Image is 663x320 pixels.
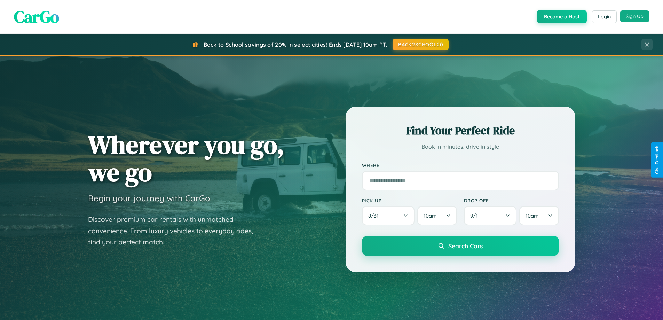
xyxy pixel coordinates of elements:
label: Drop-off [464,197,559,203]
span: 9 / 1 [470,212,481,219]
button: 9/1 [464,206,517,225]
button: Sign Up [620,10,649,22]
span: 8 / 31 [368,212,382,219]
button: Become a Host [537,10,587,23]
button: BACK2SCHOOL20 [393,39,449,50]
div: Give Feedback [655,146,660,174]
button: Search Cars [362,236,559,256]
button: Login [592,10,617,23]
button: 10am [519,206,559,225]
button: 8/31 [362,206,415,225]
h1: Wherever you go, we go [88,131,284,186]
span: CarGo [14,5,59,28]
span: 10am [526,212,539,219]
label: Pick-up [362,197,457,203]
span: 10am [424,212,437,219]
h2: Find Your Perfect Ride [362,123,559,138]
label: Where [362,162,559,168]
button: 10am [417,206,457,225]
p: Book in minutes, drive in style [362,142,559,152]
h3: Begin your journey with CarGo [88,193,210,203]
span: Back to School savings of 20% in select cities! Ends [DATE] 10am PT. [204,41,387,48]
span: Search Cars [448,242,483,250]
p: Discover premium car rentals with unmatched convenience. From luxury vehicles to everyday rides, ... [88,214,262,248]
